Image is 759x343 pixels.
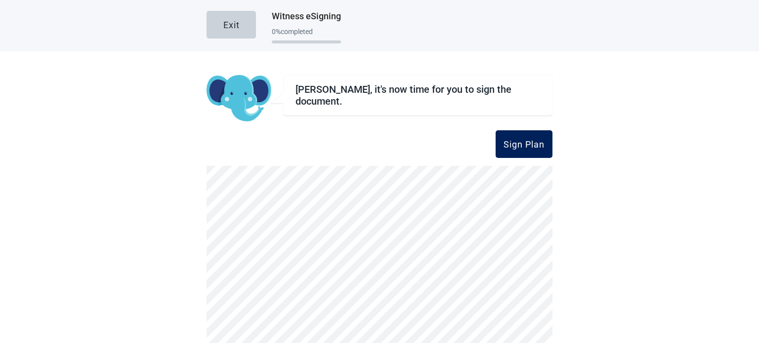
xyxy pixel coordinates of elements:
[207,75,271,122] img: Koda Elephant
[496,130,552,158] button: Sign Plan
[223,20,240,30] div: Exit
[207,11,256,38] button: Exit
[272,28,341,36] div: 0 % completed
[272,9,341,23] h1: Witness eSigning
[504,139,545,149] div: Sign Plan
[295,83,540,107] h2: [PERSON_NAME], it's now time for you to sign the document.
